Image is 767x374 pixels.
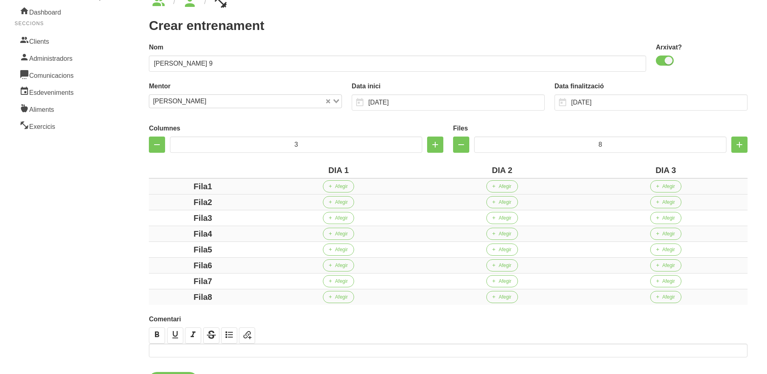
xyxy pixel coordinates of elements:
[149,124,443,133] label: Columnes
[453,124,748,133] label: Files
[15,66,105,83] a: Comunicacions
[650,244,681,256] button: Afegir
[151,96,208,106] span: [PERSON_NAME]
[15,83,105,100] a: Esdeveniments
[15,32,105,49] a: Clients
[335,278,348,285] span: Afegir
[152,180,254,192] div: Fila1
[498,199,511,206] span: Afegir
[152,212,254,224] div: Fila3
[486,180,518,192] button: Afegir
[152,244,254,256] div: Fila5
[498,230,511,237] span: Afegir
[498,262,511,269] span: Afegir
[323,228,354,240] button: Afegir
[323,196,354,208] button: Afegir
[662,278,675,285] span: Afegir
[650,212,681,224] button: Afegir
[149,94,342,108] div: Search for option
[149,81,342,91] label: Mentor
[152,196,254,208] div: Fila2
[326,98,330,105] button: Clear Selected
[486,244,518,256] button: Afegir
[423,164,580,176] div: DIA 2
[335,262,348,269] span: Afegir
[662,214,675,222] span: Afegir
[335,246,348,253] span: Afegir
[486,259,518,271] button: Afegir
[662,246,675,253] span: Afegir
[650,180,681,192] button: Afegir
[486,196,518,208] button: Afegir
[486,228,518,240] button: Afegir
[260,164,417,176] div: DIA 1
[335,183,348,190] span: Afegir
[486,291,518,303] button: Afegir
[650,275,681,287] button: Afegir
[152,259,254,271] div: Fila6
[323,275,354,287] button: Afegir
[209,96,324,106] input: Search for option
[15,3,105,20] a: Dashboard
[498,246,511,253] span: Afegir
[498,214,511,222] span: Afegir
[486,275,518,287] button: Afegir
[662,199,675,206] span: Afegir
[650,228,681,240] button: Afegir
[152,228,254,240] div: Fila4
[662,262,675,269] span: Afegir
[335,199,348,206] span: Afegir
[498,183,511,190] span: Afegir
[650,259,681,271] button: Afegir
[352,81,545,91] label: Data inici
[554,81,748,91] label: Data finalització
[335,230,348,237] span: Afegir
[335,293,348,301] span: Afegir
[149,18,748,33] h1: Crear entrenament
[662,183,675,190] span: Afegir
[15,100,105,117] a: Aliments
[662,230,675,237] span: Afegir
[323,180,354,192] button: Afegir
[498,293,511,301] span: Afegir
[15,117,105,134] a: Exercicis
[152,291,254,303] div: Fila8
[152,275,254,287] div: Fila7
[149,314,748,324] label: Comentari
[335,214,348,222] span: Afegir
[662,293,675,301] span: Afegir
[650,196,681,208] button: Afegir
[323,259,354,271] button: Afegir
[650,291,681,303] button: Afegir
[323,212,354,224] button: Afegir
[149,43,646,52] label: Nom
[498,278,511,285] span: Afegir
[323,291,354,303] button: Afegir
[486,212,518,224] button: Afegir
[587,164,744,176] div: DIA 3
[15,20,105,27] p: Seccions
[323,244,354,256] button: Afegir
[656,43,748,52] label: Arxivat?
[15,49,105,66] a: Administradors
